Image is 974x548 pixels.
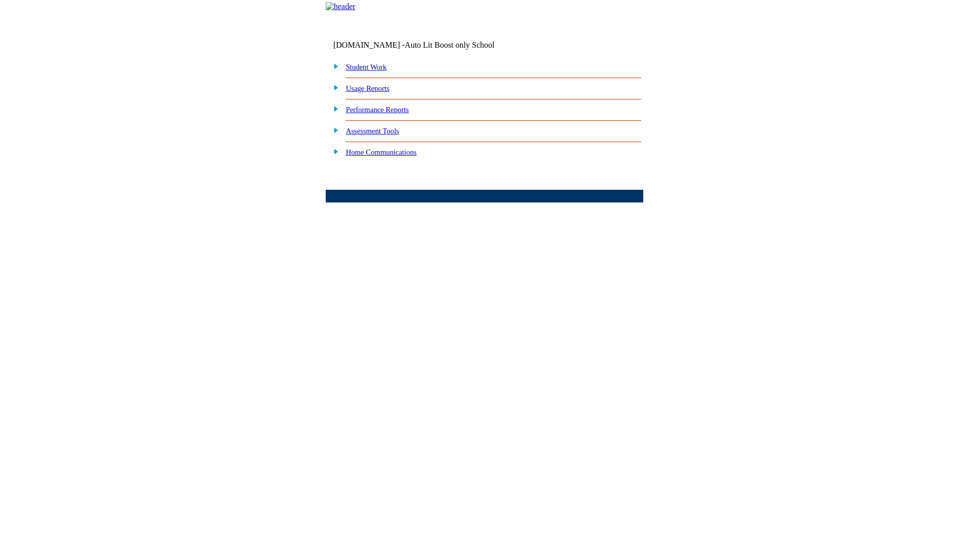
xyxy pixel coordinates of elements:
[328,104,339,113] img: plus.gif
[346,127,399,135] a: Assessment Tools
[346,84,390,92] a: Usage Reports
[328,61,339,71] img: plus.gif
[328,125,339,134] img: plus.gif
[346,63,387,71] a: Student Work
[346,106,409,114] a: Performance Reports
[326,2,356,11] img: header
[346,148,417,156] a: Home Communications
[328,147,339,156] img: plus.gif
[405,41,495,49] nobr: Auto Lit Boost only School
[328,83,339,92] img: plus.gif
[333,41,520,50] td: [DOMAIN_NAME] -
